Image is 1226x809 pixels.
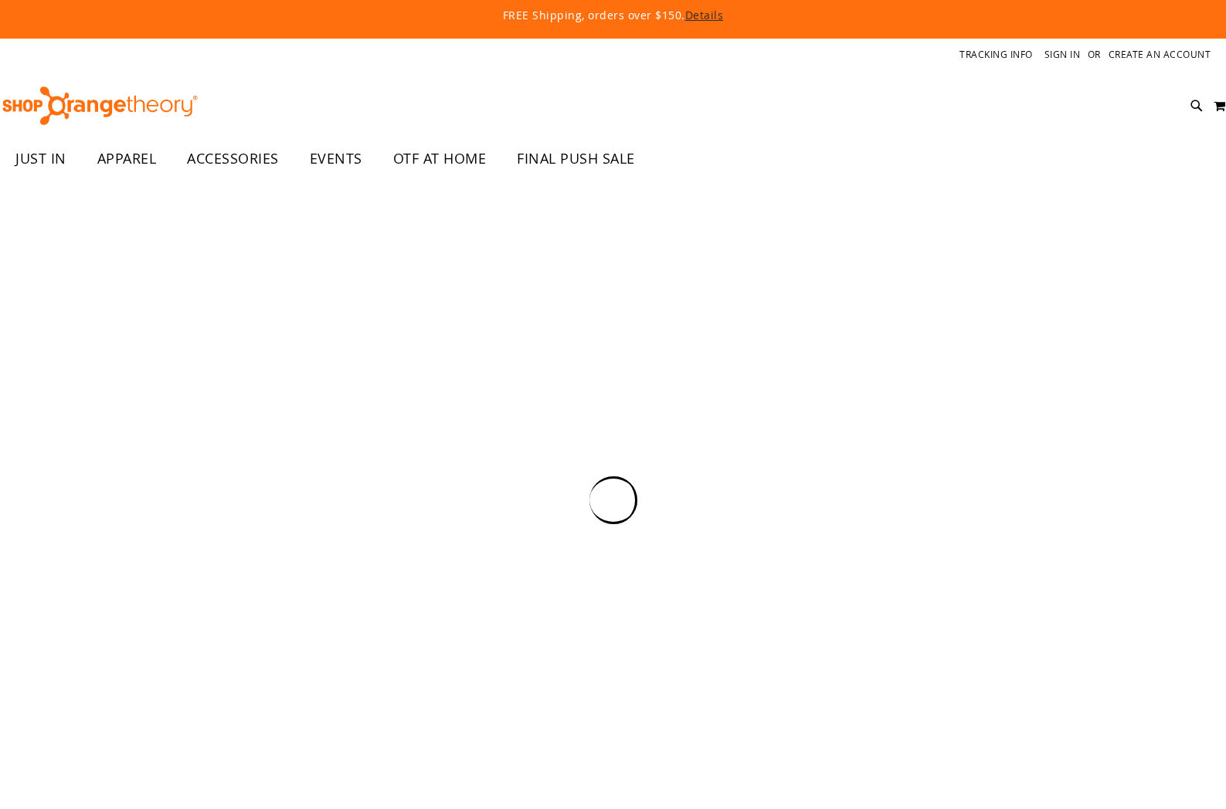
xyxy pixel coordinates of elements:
span: JUST IN [15,141,66,176]
span: EVENTS [310,141,362,176]
a: Create an Account [1109,48,1211,61]
a: APPAREL [82,141,172,177]
a: ACCESSORIES [172,141,294,177]
a: Tracking Info [959,48,1033,61]
a: OTF AT HOME [378,141,502,177]
span: OTF AT HOME [393,141,487,176]
a: EVENTS [294,141,378,177]
span: FINAL PUSH SALE [517,141,635,176]
span: APPAREL [97,141,157,176]
p: FREE Shipping, orders over $150. [149,8,1076,23]
a: Details [685,8,724,22]
span: ACCESSORIES [187,141,279,176]
a: FINAL PUSH SALE [501,141,650,177]
a: Sign In [1044,48,1081,61]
